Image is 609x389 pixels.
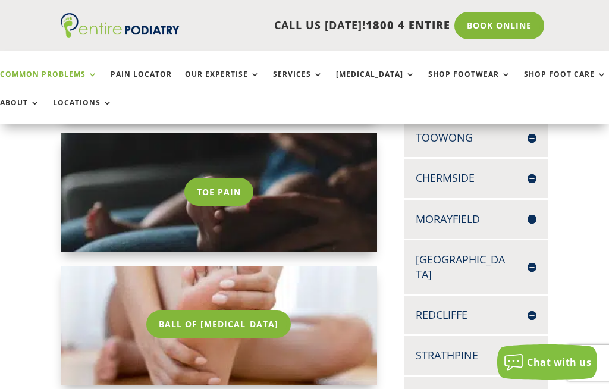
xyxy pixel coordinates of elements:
h4: Strathpine [416,348,536,363]
a: Locations [53,99,112,124]
a: Toe Pain [184,178,253,205]
a: Shop Footwear [428,70,511,96]
a: Pain Locator [111,70,172,96]
h4: Chermside [416,171,536,186]
a: Shop Foot Care [524,70,607,96]
h4: [GEOGRAPHIC_DATA] [416,252,536,282]
a: Ball Of [MEDICAL_DATA] [146,310,291,338]
h4: Redcliffe [416,308,536,322]
a: Entire Podiatry [61,29,180,40]
a: [MEDICAL_DATA] [336,70,415,96]
a: Our Expertise [185,70,260,96]
a: Book Online [454,12,544,39]
span: Chat with us [527,356,591,369]
img: logo (1) [61,13,180,38]
span: 1800 4 ENTIRE [366,18,450,32]
button: Chat with us [497,344,597,380]
p: CALL US [DATE]! [180,18,450,33]
h4: Toowong [416,130,536,145]
a: Services [273,70,323,96]
h4: Morayfield [416,212,536,227]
